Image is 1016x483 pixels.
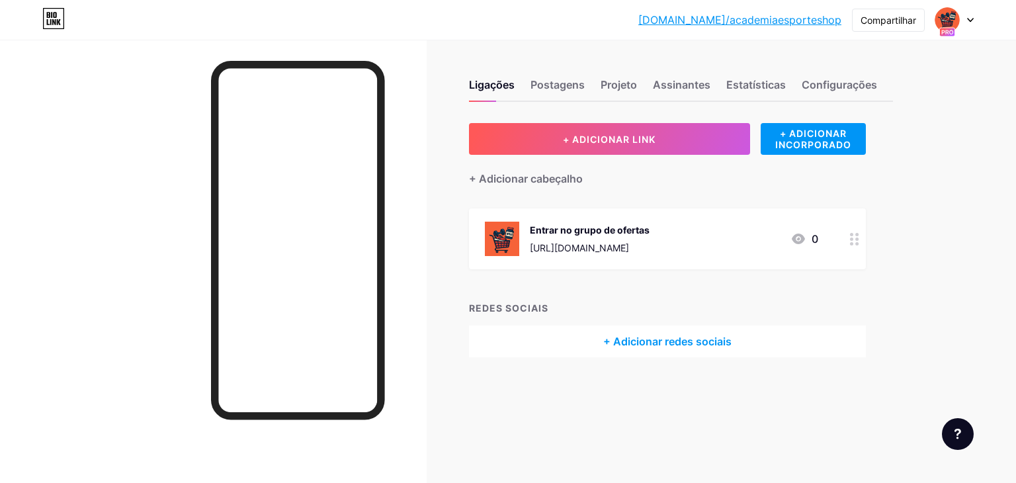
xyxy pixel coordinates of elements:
font: [URL][DOMAIN_NAME] [530,242,629,253]
font: REDES SOCIAIS [469,302,548,314]
font: + Adicionar cabeçalho [469,172,583,185]
font: Ligações [469,78,515,91]
font: [DOMAIN_NAME]/academiaesporteshop [638,13,841,26]
font: Postagens [530,78,585,91]
font: Configurações [802,78,877,91]
font: Estatísticas [726,78,786,91]
a: [DOMAIN_NAME]/academiaesporteshop [638,12,841,28]
font: Assinantes [653,78,710,91]
font: + Adicionar redes sociais [603,335,732,348]
font: Projeto [601,78,637,91]
font: Entrar no grupo de ofertas [530,224,650,236]
img: Entrar no grupo de ofertas [485,222,519,256]
font: + ADICIONAR LINK [563,134,656,145]
img: academiaesporteshop [935,7,960,32]
font: + ADICIONAR INCORPORADO [775,128,851,150]
font: 0 [812,232,818,245]
button: + ADICIONAR LINK [469,123,750,155]
font: Compartilhar [861,15,916,26]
